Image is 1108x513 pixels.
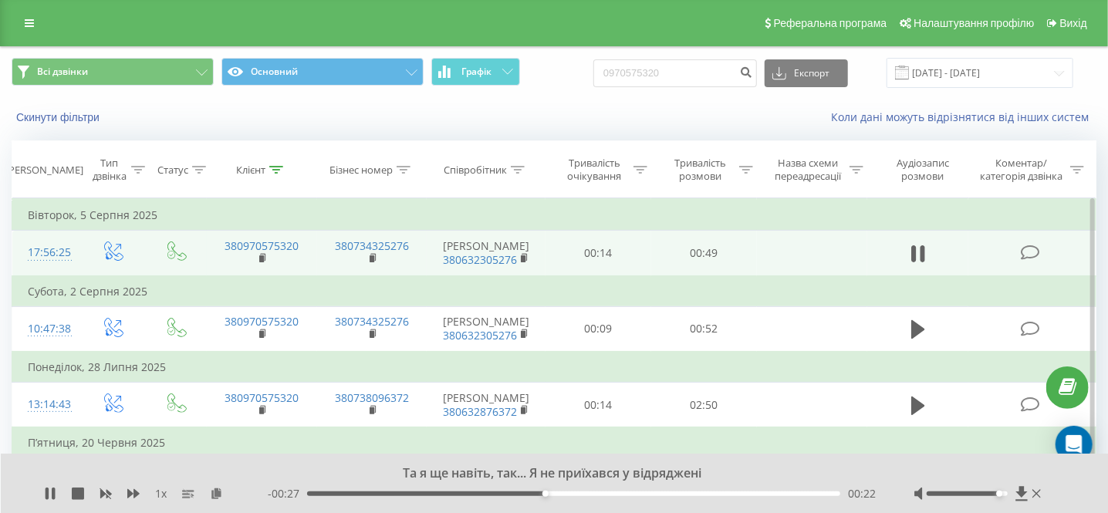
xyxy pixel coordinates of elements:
a: 380970575320 [225,390,299,405]
div: 10:47:38 [28,314,64,344]
td: 00:14 [546,231,651,276]
div: Аудіозапис розмови [881,157,965,183]
td: 00:52 [651,306,757,352]
div: Назва схеми переадресації [771,157,846,183]
button: Основний [221,58,424,86]
a: 380734325276 [335,314,409,329]
div: Співробітник [444,164,507,177]
div: 13:14:43 [28,390,64,420]
a: 380734325276 [335,238,409,253]
a: 380738096372 [335,390,409,405]
span: Всі дзвінки [37,66,88,78]
div: Accessibility label [542,491,549,497]
span: 00:22 [848,486,876,501]
button: Скинути фільтри [12,110,107,124]
a: 380970575320 [225,314,299,329]
a: 380632876372 [443,404,517,419]
div: Бізнес номер [329,164,393,177]
td: Субота, 2 Серпня 2025 [12,276,1096,307]
div: Статус [157,164,188,177]
div: Тривалість очікування [559,157,630,183]
div: Коментар/категорія дзвінка [976,157,1066,183]
span: Вихід [1060,17,1087,29]
button: Експорт [765,59,848,87]
div: Тривалість розмови [665,157,735,183]
a: Коли дані можуть відрізнятися вiд інших систем [831,110,1096,124]
div: Open Intercom Messenger [1056,426,1093,463]
td: П’ятниця, 20 Червня 2025 [12,427,1096,458]
td: 00:49 [651,231,757,276]
a: 380632305276 [443,252,517,267]
td: [PERSON_NAME] [427,383,546,428]
input: Пошук за номером [593,59,757,87]
td: Вівторок, 5 Серпня 2025 [12,200,1096,231]
button: Графік [431,58,520,86]
button: Всі дзвінки [12,58,214,86]
div: Тип дзвінка [93,157,127,183]
span: Налаштування профілю [914,17,1034,29]
div: Клієнт [236,164,265,177]
td: [PERSON_NAME] [427,306,546,352]
span: Графік [461,66,492,77]
td: Понеділок, 28 Липня 2025 [12,352,1096,383]
td: 02:50 [651,383,757,428]
div: Та я ще навіть, так... Я не приїхався у відряджені [144,465,945,482]
span: - 00:27 [268,486,307,501]
span: 1 x [155,486,167,501]
span: Реферальна програма [774,17,887,29]
div: [PERSON_NAME] [5,164,83,177]
td: 00:14 [546,383,651,428]
td: [PERSON_NAME] [427,231,546,276]
a: 380632305276 [443,328,517,343]
div: 17:56:25 [28,238,64,268]
td: 00:09 [546,306,651,352]
a: 380970575320 [225,238,299,253]
div: Accessibility label [997,491,1003,497]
